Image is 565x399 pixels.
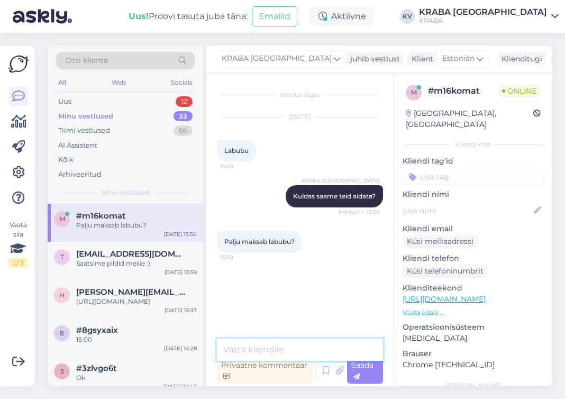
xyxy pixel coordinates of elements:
[164,230,197,238] div: [DATE] 15:50
[403,169,544,185] input: Lisa tag
[403,253,544,264] p: Kliendi telefon
[110,76,128,89] div: Web
[59,215,65,223] span: m
[403,322,544,333] p: Operatsioonisüsteem
[76,287,186,297] span: helena.dreimann@gmail.com
[407,53,433,65] div: Klient
[76,297,197,306] div: [URL][DOMAIN_NAME]
[403,140,544,149] div: Kliendi info
[76,259,197,268] div: Saatsime pildid meilie :)
[58,125,110,136] div: Tiimi vestlused
[403,308,544,318] p: Vaata edasi ...
[428,85,498,97] div: # m16komat
[403,156,544,167] p: Kliendi tag'id
[293,192,376,200] span: Kuidas saame teid aidata?
[163,383,197,391] div: [DATE] 10:43
[76,364,116,373] span: #3zlvgo6t
[222,53,332,65] span: KRABA [GEOGRAPHIC_DATA]
[217,358,313,384] div: Privaatne kommentaar
[310,7,375,26] div: Aktiivne
[224,147,249,155] span: Labubu
[76,335,197,344] div: 15:00
[220,253,260,261] span: 15:50
[102,188,149,197] span: Minu vestlused
[252,6,297,26] button: Emailid
[217,90,383,99] div: Vestlus algas
[58,140,97,151] div: AI Assistent
[406,108,533,130] div: [GEOGRAPHIC_DATA], [GEOGRAPHIC_DATA]
[403,333,544,344] p: [MEDICAL_DATA]
[174,111,193,122] div: 33
[419,16,547,25] div: KRABA
[403,283,544,294] p: Klienditeekond
[76,249,186,259] span: thomaskristenk@gmail.com
[403,205,532,216] input: Lisa nimi
[419,8,547,16] div: KRABA [GEOGRAPHIC_DATA]
[129,11,149,21] b: Uus!
[497,53,542,65] div: Klienditugi
[346,53,400,65] div: juhib vestlust
[58,96,71,107] div: Uus
[442,53,475,65] span: Estonian
[224,238,295,246] span: Palju maksab labubu?
[76,221,197,230] div: Palju maksab labubu?
[76,325,118,335] span: #8gsyxaix
[8,258,28,268] div: 2 / 3
[76,211,125,221] span: #m16komat
[302,177,380,185] span: KRABA [GEOGRAPHIC_DATA]
[58,111,113,122] div: Minu vestlused
[217,112,383,122] div: [DATE]
[165,268,197,276] div: [DATE] 13:59
[174,125,193,136] div: 66
[58,169,102,180] div: Arhiveeritud
[66,55,108,66] span: Otsi kliente
[129,10,248,23] div: Proovi tasuta juba täna:
[76,373,197,383] div: Ok
[56,76,68,89] div: All
[60,329,64,337] span: 8
[58,155,74,165] div: Kõik
[164,344,197,352] div: [DATE] 14:28
[339,208,380,216] span: Nähtud ✓ 15:50
[403,189,544,200] p: Kliendi nimi
[165,306,197,314] div: [DATE] 15:37
[403,381,544,391] div: [PERSON_NAME]
[498,85,541,97] span: Online
[411,88,417,96] span: m
[403,234,478,249] div: Küsi meiliaadressi
[419,8,559,25] a: KRABA [GEOGRAPHIC_DATA]KRABA
[403,348,544,359] p: Brauser
[403,359,544,370] p: Chrome [TECHNICAL_ID]
[169,76,195,89] div: Socials
[403,264,488,278] div: Küsi telefoninumbrit
[403,294,486,304] a: [URL][DOMAIN_NAME]
[400,9,415,24] div: KV
[176,96,193,107] div: 12
[8,54,29,74] img: Askly Logo
[60,367,64,375] span: 3
[59,291,65,299] span: h
[8,220,28,268] div: Vaata siia
[403,223,544,234] p: Kliendi email
[220,162,260,170] span: 15:49
[60,253,64,261] span: t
